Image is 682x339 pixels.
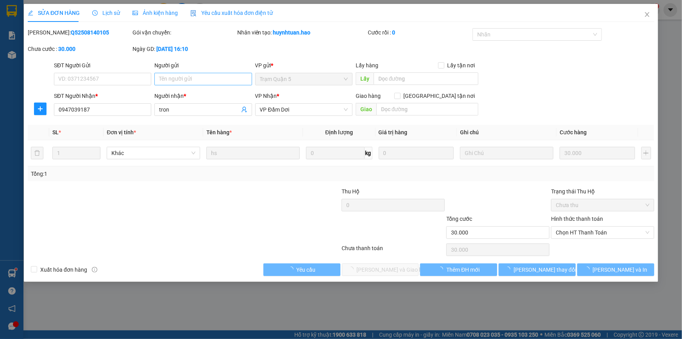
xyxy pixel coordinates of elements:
[206,129,232,135] span: Tên hàng
[92,10,120,16] span: Lịch sử
[356,62,378,69] span: Lấy hàng
[34,103,47,115] button: plus
[132,10,178,16] span: Ảnh kiện hàng
[365,147,372,159] span: kg
[593,265,648,274] span: [PERSON_NAME] và In
[58,46,75,52] b: 30.000
[10,57,94,70] b: GỬI : VP Đầm Dơi
[107,129,136,135] span: Đơn vị tính
[71,29,109,36] b: Q52508140105
[206,147,300,159] input: VD: Bàn, Ghế
[237,28,367,37] div: Nhân viên tạo:
[438,267,446,272] span: loading
[10,10,49,49] img: logo.jpg
[92,10,98,16] span: clock-circle
[73,29,327,39] li: Hotline: 02839552959
[392,29,395,36] b: 0
[28,10,80,16] span: SỬA ĐƠN HÀNG
[37,265,90,274] span: Xuất hóa đơn hàng
[401,92,478,100] span: [GEOGRAPHIC_DATA] tận nơi
[551,216,603,222] label: Hình thức thanh toán
[111,147,195,159] span: Khác
[255,61,353,70] div: VP gửi
[156,46,188,52] b: [DATE] 16:10
[342,263,419,276] button: [PERSON_NAME] và Giao hàng
[514,265,576,274] span: [PERSON_NAME] thay đổi
[356,93,381,99] span: Giao hàng
[92,267,97,272] span: info-circle
[577,263,654,276] button: [PERSON_NAME] và In
[551,187,654,196] div: Trạng thái Thu Hộ
[368,28,471,37] div: Cước rồi :
[31,147,43,159] button: delete
[297,265,316,274] span: Yêu cầu
[636,4,658,26] button: Close
[556,199,650,211] span: Chưa thu
[31,169,263,178] div: Tổng: 1
[34,106,46,112] span: plus
[54,92,151,100] div: SĐT Người Nhận
[52,129,59,135] span: SL
[154,61,252,70] div: Người gửi
[641,147,651,159] button: plus
[356,72,374,85] span: Lấy
[260,104,348,115] span: VP Đầm Dơi
[644,11,650,18] span: close
[73,19,327,29] li: 26 Phó Cơ Điều, Phường 12
[190,10,197,16] img: icon
[584,267,593,272] span: loading
[325,129,353,135] span: Định lượng
[132,28,236,37] div: Gói vận chuyển:
[263,263,340,276] button: Yêu cầu
[420,263,497,276] button: Thêm ĐH mới
[379,129,408,135] span: Giá trị hàng
[132,45,236,53] div: Ngày GD:
[132,10,138,16] span: picture
[241,106,247,113] span: user-add
[341,244,446,258] div: Chưa thanh toán
[28,45,131,53] div: Chưa cước :
[342,188,360,195] span: Thu Hộ
[505,267,514,272] span: loading
[260,73,348,85] span: Trạm Quận 5
[28,10,33,16] span: edit
[54,61,151,70] div: SĐT Người Gửi
[374,72,478,85] input: Dọc đường
[460,147,553,159] input: Ghi Chú
[499,263,576,276] button: [PERSON_NAME] thay đổi
[446,265,480,274] span: Thêm ĐH mới
[255,93,277,99] span: VP Nhận
[356,103,376,115] span: Giao
[446,216,472,222] span: Tổng cước
[560,147,635,159] input: 0
[28,28,131,37] div: [PERSON_NAME]:
[288,267,297,272] span: loading
[273,29,311,36] b: huynhtuan.hao
[376,103,478,115] input: Dọc đường
[190,10,273,16] span: Yêu cầu xuất hóa đơn điện tử
[560,129,587,135] span: Cước hàng
[379,147,454,159] input: 0
[154,92,252,100] div: Người nhận
[444,61,478,70] span: Lấy tận nơi
[556,227,650,238] span: Chọn HT Thanh Toán
[457,125,557,140] th: Ghi chú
